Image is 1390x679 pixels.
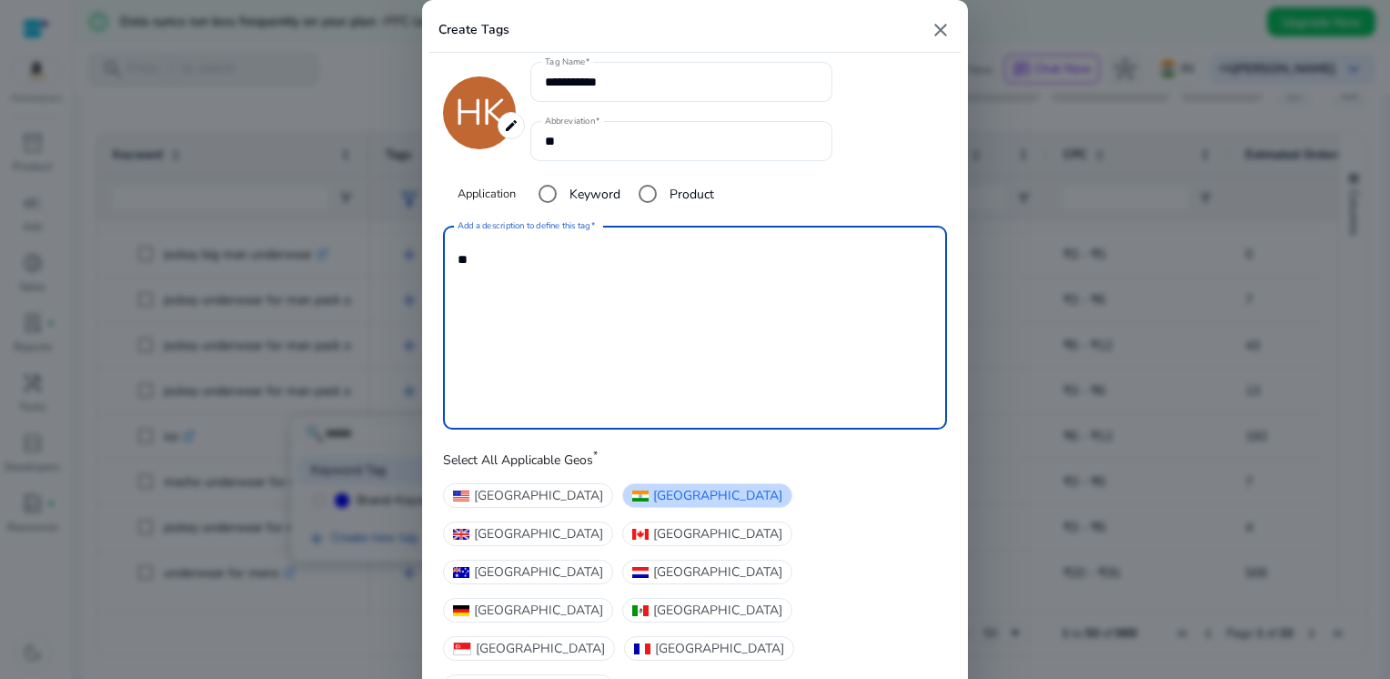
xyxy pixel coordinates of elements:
[474,486,603,505] span: [GEOGRAPHIC_DATA]
[455,86,505,140] span: HK
[458,220,590,233] mat-label: Add a description to define this tag
[498,112,525,139] mat-icon: edit
[458,186,516,203] mat-label: Application
[443,451,598,473] label: Select All Applicable Geos
[653,601,782,620] span: [GEOGRAPHIC_DATA]
[655,639,784,658] span: [GEOGRAPHIC_DATA]
[476,639,605,658] span: [GEOGRAPHIC_DATA]
[474,524,603,543] span: [GEOGRAPHIC_DATA]
[666,185,714,204] label: Product
[930,19,952,41] mat-icon: close
[653,486,782,505] span: [GEOGRAPHIC_DATA]
[653,524,782,543] span: [GEOGRAPHIC_DATA]
[653,562,782,582] span: [GEOGRAPHIC_DATA]
[438,23,509,38] h5: Create Tags
[545,116,595,128] mat-label: Abbreviation
[545,56,585,69] mat-label: Tag Name
[474,601,603,620] span: [GEOGRAPHIC_DATA]
[474,562,603,582] span: [GEOGRAPHIC_DATA]
[566,185,620,204] label: Keyword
